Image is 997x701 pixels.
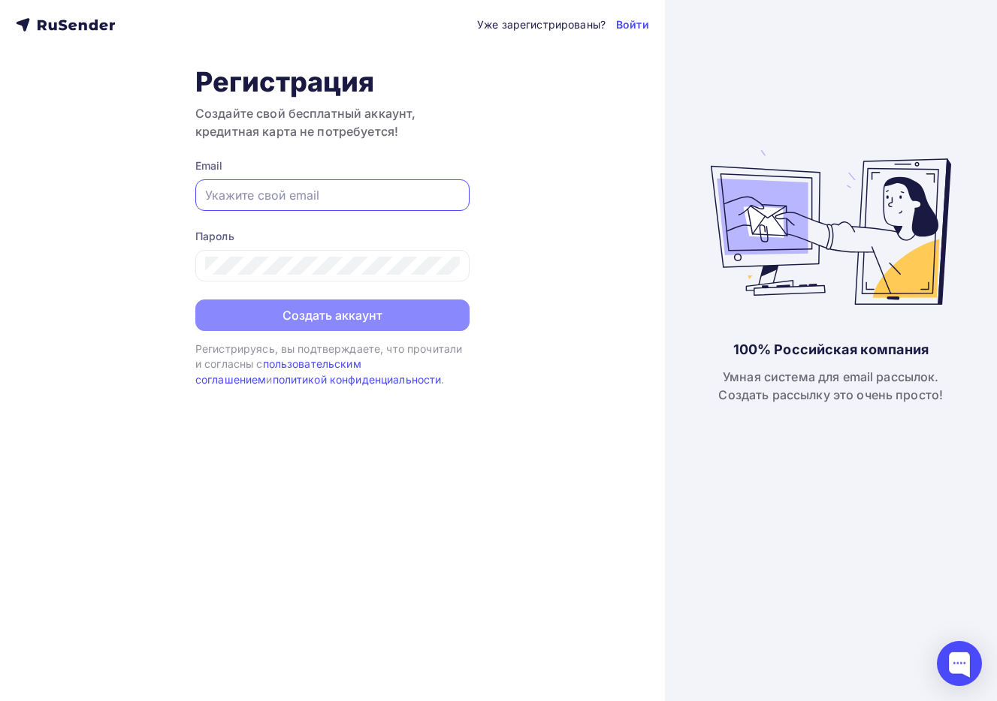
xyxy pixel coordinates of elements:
div: Умная система для email рассылок. Создать рассылку это очень просто! [718,368,943,404]
div: Уже зарегистрированы? [477,17,606,32]
div: Email [195,158,470,173]
a: Войти [616,17,649,32]
div: Регистрируясь, вы подтверждаете, что прочитали и согласны с и . [195,341,470,387]
h1: Регистрация [195,65,470,98]
input: Укажите свой email [205,186,460,204]
a: пользовательским соглашением [195,357,361,385]
div: 100% Российская компания [733,341,929,359]
div: Пароль [195,229,470,244]
a: политикой конфиденциальности [273,373,442,386]
h3: Создайте свой бесплатный аккаунт, кредитная карта не потребуется! [195,104,470,140]
button: Создать аккаунт [195,299,470,331]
